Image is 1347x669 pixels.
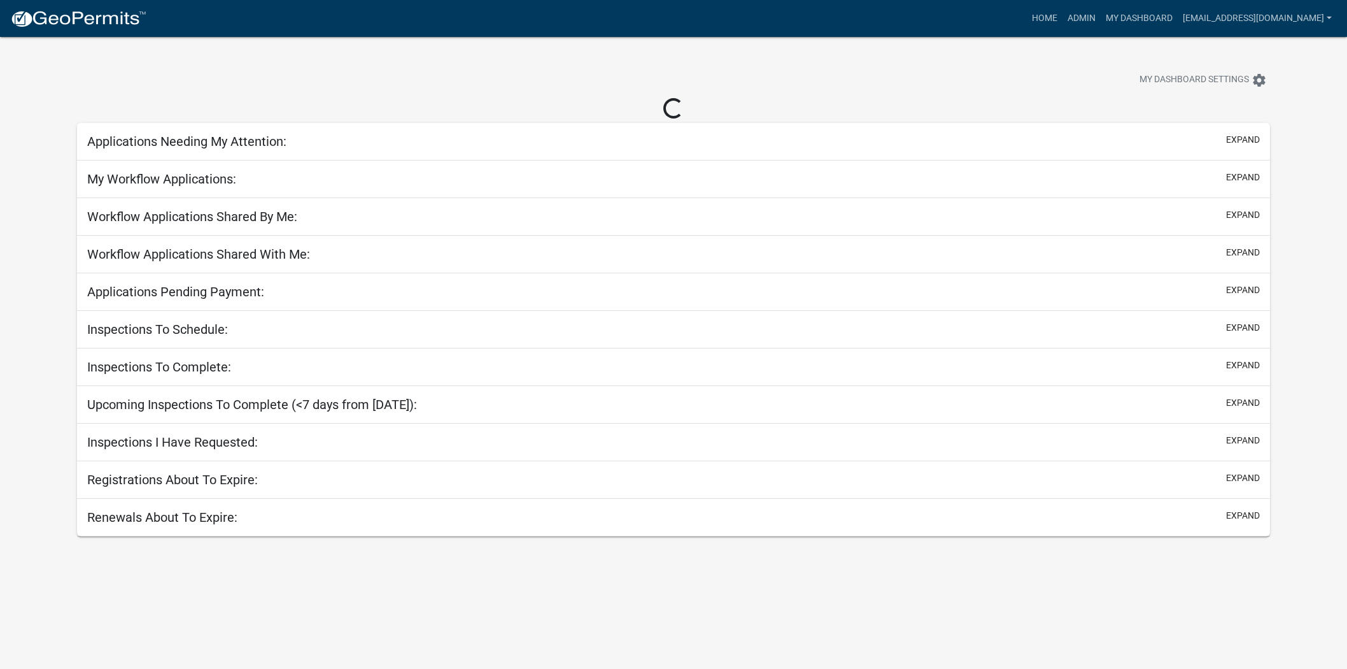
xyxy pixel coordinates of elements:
[1226,509,1260,522] button: expand
[1062,6,1101,31] a: Admin
[1129,68,1277,92] button: My Dashboard Settingssettings
[1226,208,1260,222] button: expand
[1226,471,1260,485] button: expand
[1027,6,1062,31] a: Home
[1226,434,1260,447] button: expand
[1178,6,1337,31] a: [EMAIL_ADDRESS][DOMAIN_NAME]
[1226,133,1260,147] button: expand
[1226,321,1260,334] button: expand
[1101,6,1178,31] a: My Dashboard
[87,510,237,525] h5: Renewals About To Expire:
[1226,246,1260,259] button: expand
[87,435,258,450] h5: Inspections I Have Requested:
[1252,73,1267,88] i: settings
[87,134,286,149] h5: Applications Needing My Attention:
[87,359,231,375] h5: Inspections To Complete:
[1226,171,1260,184] button: expand
[87,397,417,412] h5: Upcoming Inspections To Complete (<7 days from [DATE]):
[87,171,236,187] h5: My Workflow Applications:
[1139,73,1249,88] span: My Dashboard Settings
[87,209,297,224] h5: Workflow Applications Shared By Me:
[87,284,264,299] h5: Applications Pending Payment:
[1226,359,1260,372] button: expand
[87,247,310,262] h5: Workflow Applications Shared With Me:
[1226,396,1260,410] button: expand
[1226,284,1260,297] button: expand
[87,472,258,487] h5: Registrations About To Expire:
[87,322,228,337] h5: Inspections To Schedule:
